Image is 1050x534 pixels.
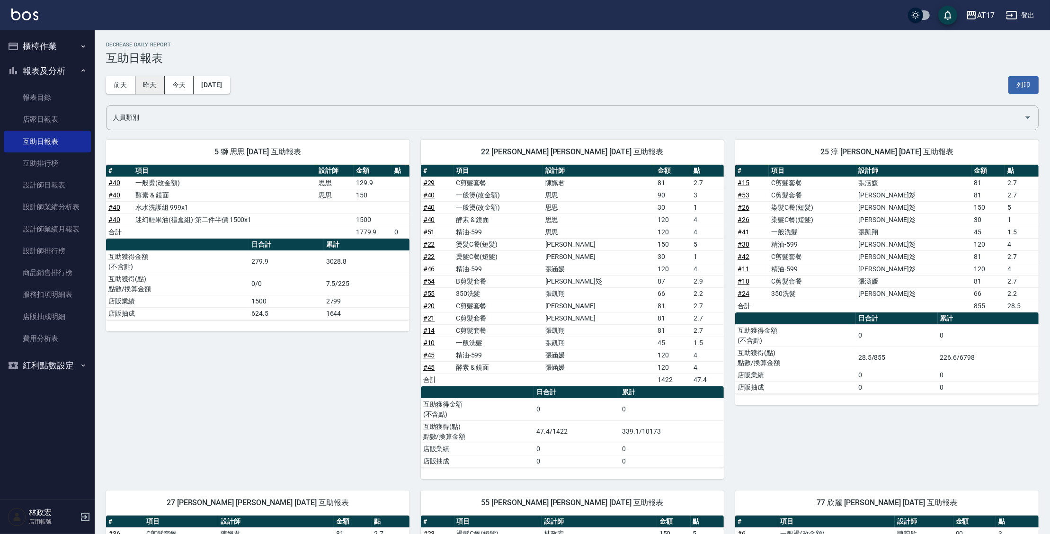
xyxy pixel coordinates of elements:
td: 2.7 [691,177,724,189]
td: C剪髮套餐 [769,275,856,287]
td: 4 [691,349,724,361]
td: 150 [971,201,1005,214]
td: 5 [691,238,724,250]
a: #42 [738,253,749,260]
a: #30 [738,240,749,248]
td: 0 [620,455,724,467]
span: 77 欣麗 [PERSON_NAME] [DATE] 互助報表 [747,498,1027,507]
td: 28.5 [1005,300,1039,312]
a: #40 [423,204,435,211]
th: 日合計 [534,386,620,399]
td: 酵素 & 鏡面 [454,361,543,374]
td: 互助獲得金額 (不含點) [106,250,249,273]
td: C剪髮套餐 [769,250,856,263]
td: 合計 [106,226,133,238]
td: 2.2 [1005,287,1039,300]
td: 互助獲得金額 (不含點) [735,324,856,347]
td: 思思 [316,189,354,201]
td: 店販抽成 [106,307,249,320]
td: 張凱翔 [543,324,656,337]
td: 1 [1005,214,1039,226]
th: 點 [996,516,1039,528]
th: # [735,516,778,528]
td: 81 [971,177,1005,189]
td: 339.1/10173 [620,420,724,443]
th: 項目 [454,516,542,528]
td: 120 [655,349,691,361]
th: 點 [1005,165,1039,177]
a: 設計師業績月報表 [4,218,91,240]
td: 迷幻輕果油(禮盒組)-第二件半價 1500x1 [133,214,317,226]
td: 張涵媛 [856,275,972,287]
td: 2.2 [691,287,724,300]
table: a dense table [421,386,724,468]
p: 店用帳號 [29,517,77,526]
table: a dense table [421,165,724,386]
td: [PERSON_NAME]彣 [856,201,972,214]
td: 一般洗髮 [454,337,543,349]
td: 店販業績 [735,369,856,381]
td: 張凱翔 [543,287,656,300]
td: [PERSON_NAME]彣 [856,214,972,226]
a: #18 [738,277,749,285]
td: C剪髮套餐 [454,312,543,324]
td: 店販業績 [106,295,249,307]
button: save [938,6,957,25]
th: 項目 [454,165,543,177]
td: 店販抽成 [735,381,856,393]
td: 30 [655,201,691,214]
td: 1.5 [1005,226,1039,238]
th: 金額 [953,516,996,528]
td: 2799 [324,295,409,307]
th: 累計 [324,239,409,251]
td: 酵素 & 鏡面 [454,214,543,226]
button: Open [1020,110,1035,125]
a: #15 [738,179,749,187]
a: #14 [423,327,435,334]
span: 5 獅 思思 [DATE] 互助報表 [117,147,398,157]
th: 項目 [769,165,856,177]
table: a dense table [106,165,409,239]
a: 設計師排行榜 [4,240,91,262]
td: 81 [971,250,1005,263]
th: 設計師 [542,516,657,528]
a: 商品銷售排行榜 [4,262,91,284]
button: 列印 [1008,76,1039,94]
div: AT17 [977,9,995,21]
td: 120 [971,238,1005,250]
td: 1 [691,201,724,214]
td: 張涵媛 [856,177,972,189]
a: #40 [108,179,120,187]
h5: 林政宏 [29,508,77,517]
td: 3 [691,189,724,201]
a: #53 [738,191,749,199]
a: #29 [423,179,435,187]
a: #51 [423,228,435,236]
td: 1500 [249,295,323,307]
td: 張涵媛 [543,263,656,275]
td: 水水洗護組 999x1 [133,201,317,214]
th: 日合計 [249,239,323,251]
td: 150 [354,189,392,201]
td: B剪髮套餐 [454,275,543,287]
a: #40 [423,191,435,199]
td: [PERSON_NAME]彣 [856,238,972,250]
a: #11 [738,265,749,273]
td: C剪髮套餐 [769,177,856,189]
td: 互助獲得(點) 點數/換算金額 [421,420,534,443]
td: 張涵媛 [543,361,656,374]
td: 0 [534,455,620,467]
td: 精油-599 [454,263,543,275]
td: 燙髮C餐(短髮) [454,250,543,263]
th: 設計師 [218,516,334,528]
th: 累計 [938,312,1039,325]
td: 1.5 [691,337,724,349]
a: 店販抽成明細 [4,306,91,328]
a: #41 [738,228,749,236]
th: # [421,165,454,177]
a: 報表目錄 [4,87,91,108]
td: 624.5 [249,307,323,320]
td: 一般燙(改金額) [454,189,543,201]
td: 4 [691,361,724,374]
a: #40 [108,204,120,211]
